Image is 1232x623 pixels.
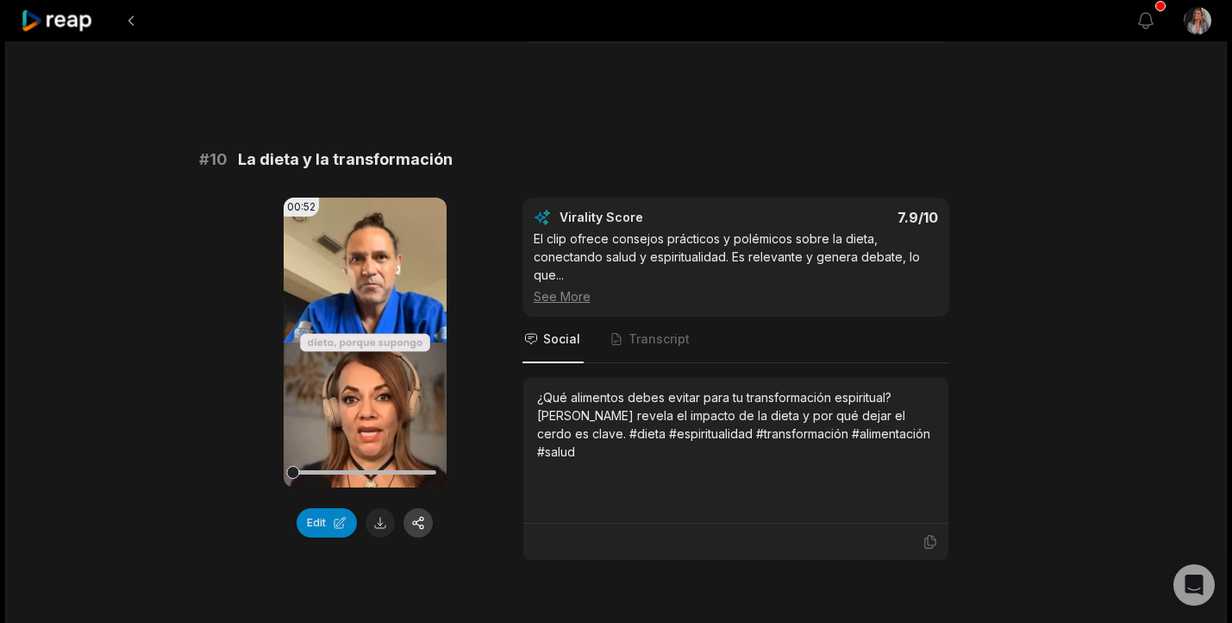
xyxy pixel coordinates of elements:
[629,330,690,348] span: Transcript
[560,209,745,226] div: Virality Score
[534,230,938,305] div: El clip ofrece consejos prácticos y polémicos sobre la dieta, conectando salud y espiritualidad. ...
[199,148,228,172] span: # 10
[238,148,453,172] span: La dieta y la transformación
[537,388,935,461] div: ¿Qué alimentos debes evitar para tu transformación espiritual? [PERSON_NAME] revela el impacto de...
[1173,564,1215,606] div: Open Intercom Messenger
[534,287,938,305] div: See More
[297,508,357,538] button: Edit
[753,209,938,226] div: 7.9 /10
[543,330,580,348] span: Social
[284,198,447,488] video: Your browser does not support mp4 format.
[522,317,949,363] nav: Tabs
